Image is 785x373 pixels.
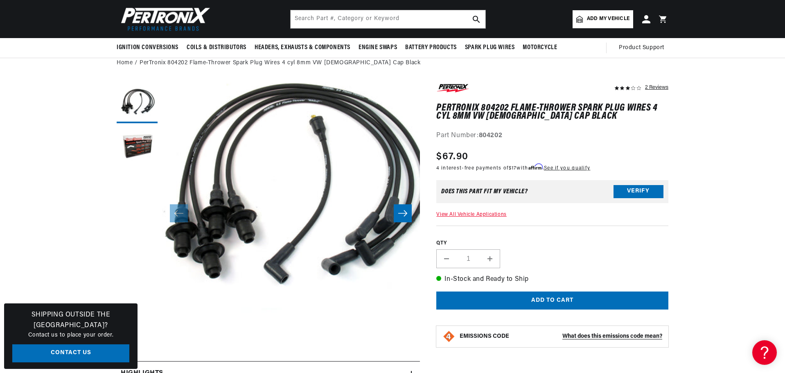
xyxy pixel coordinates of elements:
[645,82,668,92] div: 2 Reviews
[117,82,158,123] button: Load image 1 in gallery view
[442,330,456,343] img: Emissions code
[436,131,668,141] div: Part Number:
[465,43,515,52] span: Spark Plug Wires
[436,164,590,172] p: 4 interest-free payments of with .
[509,166,517,171] span: $17
[117,127,158,168] button: Load image 2 in gallery view
[436,274,668,285] p: In-Stock and Ready to Ship
[170,204,188,222] button: Slide left
[187,43,246,52] span: Coils & Distributors
[460,333,662,340] button: EMISSIONS CODEWhat does this emissions code mean?
[436,292,668,310] button: Add to cart
[528,164,543,170] span: Affirm
[354,38,401,57] summary: Engine Swaps
[467,10,485,28] button: search button
[183,38,250,57] summary: Coils & Distributors
[117,38,183,57] summary: Ignition Conversions
[117,82,420,345] media-gallery: Gallery Viewer
[12,331,129,340] p: Contact us to place your order.
[436,240,668,247] label: QTY
[441,188,528,195] div: Does This part fit My vehicle?
[117,59,668,68] nav: breadcrumbs
[436,104,668,121] h1: PerTronix 804202 Flame-Thrower Spark Plug Wires 4 cyl 8mm VW [DEMOGRAPHIC_DATA] Cap Black
[587,15,629,23] span: Add my vehicle
[117,59,133,68] a: Home
[519,38,561,57] summary: Motorcycle
[460,333,509,339] strong: EMISSIONS CODE
[117,5,211,33] img: Pertronix
[12,344,129,363] a: Contact Us
[619,38,668,58] summary: Product Support
[12,310,129,331] h3: Shipping Outside the [GEOGRAPHIC_DATA]?
[544,166,590,171] a: See if you qualify - Learn more about Affirm Financing (opens in modal)
[573,10,633,28] a: Add my vehicle
[619,43,664,52] span: Product Support
[523,43,557,52] span: Motorcycle
[479,132,503,139] strong: 804202
[291,10,485,28] input: Search Part #, Category or Keyword
[405,43,457,52] span: Battery Products
[436,212,506,217] a: View All Vehicle Applications
[461,38,519,57] summary: Spark Plug Wires
[394,204,412,222] button: Slide right
[436,149,468,164] span: $67.90
[401,38,461,57] summary: Battery Products
[359,43,397,52] span: Engine Swaps
[255,43,350,52] span: Headers, Exhausts & Components
[140,59,420,68] a: PerTronix 804202 Flame-Thrower Spark Plug Wires 4 cyl 8mm VW [DEMOGRAPHIC_DATA] Cap Black
[614,185,663,198] button: Verify
[117,43,178,52] span: Ignition Conversions
[250,38,354,57] summary: Headers, Exhausts & Components
[562,333,662,339] strong: What does this emissions code mean?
